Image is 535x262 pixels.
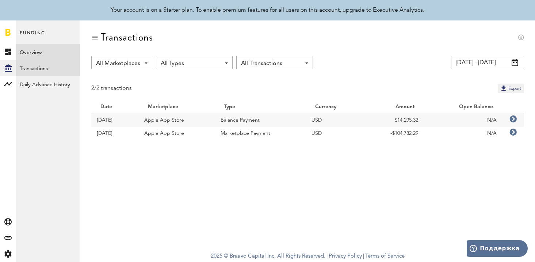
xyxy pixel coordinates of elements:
[139,100,215,114] th: Marketplace
[91,114,139,127] td: [DATE]
[424,100,502,114] th: Open Balance
[306,127,365,140] td: USD
[96,57,140,70] span: All Marketplaces
[20,29,45,44] span: Funding
[500,84,507,92] img: Export
[241,57,301,70] span: All Transactions
[215,114,306,127] td: Balance Payment
[215,100,306,114] th: Type
[16,60,80,76] a: Transactions
[366,127,424,140] td: -$104,782.29
[498,84,524,93] button: Export
[139,127,215,140] td: Apple App Store
[366,114,424,127] td: $14,295.32
[424,127,502,140] td: N/A
[16,76,80,92] a: Daily Advance History
[161,57,221,70] span: All Types
[211,251,325,262] span: 2025 © Braavo Capital Inc. All Rights Reserved.
[16,44,80,60] a: Overview
[365,254,405,259] a: Terms of Service
[139,114,215,127] td: Apple App Store
[366,100,424,114] th: Amount
[111,6,424,15] div: Your account is on a Starter plan. To enable premium features for all users on this account, upgr...
[91,84,132,93] div: 2/2 transactions
[306,114,365,127] td: USD
[215,127,306,140] td: Marketplace Payment
[424,114,502,127] td: N/A
[101,31,153,43] div: Transactions
[91,100,139,114] th: Date
[306,100,365,114] th: Currency
[329,254,362,259] a: Privacy Policy
[91,127,139,140] td: [DATE]
[467,240,528,258] iframe: Открывает виджет для поиска дополнительной информации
